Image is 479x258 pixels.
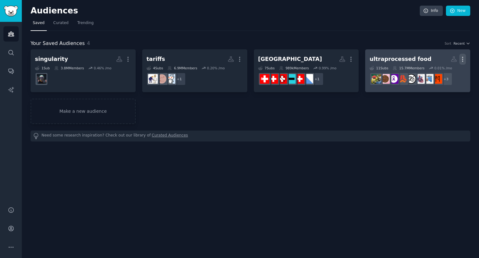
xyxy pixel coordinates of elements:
div: 7 Sub s [258,66,275,70]
img: ultraprocessedfood [380,74,390,84]
img: askswitzerland [260,74,269,84]
a: Curated [51,18,71,31]
img: UlcerativeColitis [389,74,399,84]
img: SwissPersonalFinance [295,74,304,84]
div: 1 Sub [35,66,50,70]
div: 0.20 % /mo [207,66,225,70]
img: economy [157,74,167,84]
img: Trumponomics [148,74,158,84]
div: 15.7M Members [393,66,424,70]
div: + 1 [173,72,186,86]
div: [GEOGRAPHIC_DATA] [258,55,322,63]
a: New [446,6,470,16]
a: Trending [75,18,96,31]
img: StopEatingSeedOils [371,74,381,84]
div: + 3 [439,72,452,86]
div: 989k Members [279,66,309,70]
button: Recent [453,41,470,46]
img: SwitzerlandIsFake [277,74,287,84]
img: ketogains [398,74,407,84]
img: sugarfree [406,74,416,84]
img: economicCollapse [166,74,175,84]
div: + 1 [311,72,324,86]
span: Recent [453,41,465,46]
div: 0.46 % /mo [94,66,112,70]
div: 0.01 % /mo [434,66,452,70]
a: [GEOGRAPHIC_DATA]7Subs989kMembers0.99% /mo+1zurichSwissPersonalFinanceFrugalSwitzerlandSwitzerlan... [254,49,359,92]
a: Make a new audience [31,99,136,124]
a: Info [420,6,443,16]
h2: Audiences [31,6,420,16]
img: GummySearch logo [4,6,18,17]
a: singularity1Sub3.8MMembers0.46% /mosingularity [31,49,136,92]
span: Saved [33,20,45,26]
div: 11 Sub s [370,66,388,70]
div: 6.9M Members [167,66,197,70]
img: zurich [303,74,313,84]
div: Sort [445,41,452,46]
img: singularity [37,74,46,84]
img: Cholesterol [415,74,425,84]
div: singularity [35,55,68,63]
span: Curated [53,20,69,26]
a: ultraprocessed food11Subs15.7MMembers0.01% /mo+3InsulinResistancePeterAttiaCholesterolsugarfreeke... [365,49,470,92]
a: Saved [31,18,47,31]
div: tariffs [147,55,165,63]
span: 4 [87,40,90,46]
div: Need some research inspiration? Check out our library of [31,131,470,141]
div: ultraprocessed food [370,55,431,63]
div: 0.99 % /mo [319,66,336,70]
img: InsulinResistance [433,74,442,84]
div: 4 Sub s [147,66,163,70]
img: FrugalSwitzerland [286,74,296,84]
span: Your Saved Audiences [31,40,85,47]
span: Trending [77,20,94,26]
div: 3.8M Members [54,66,84,70]
a: Curated Audiences [152,133,188,139]
a: tariffs4Subs6.9MMembers0.20% /mo+1economicCollapseeconomyTrumponomics [142,49,247,92]
img: PeterAttia [424,74,433,84]
img: Switzerland [269,74,278,84]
